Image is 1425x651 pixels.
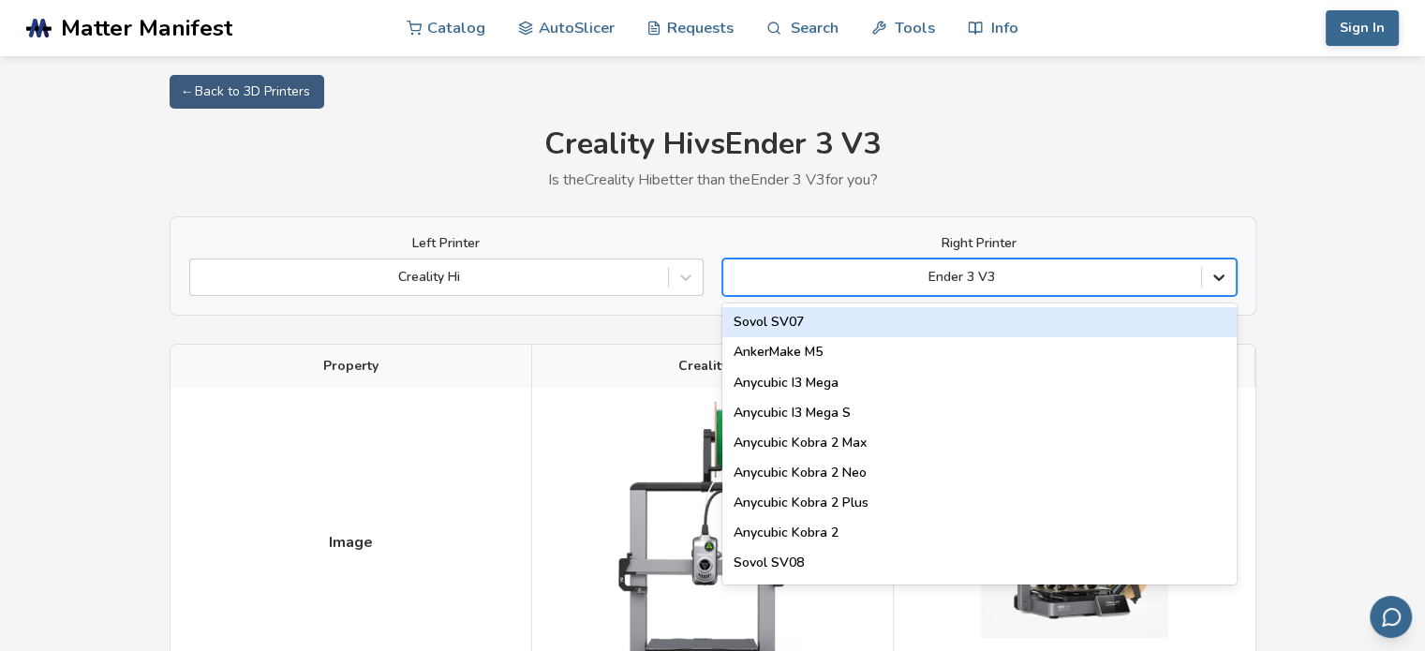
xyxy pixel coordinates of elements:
[170,127,1256,162] h1: Creality Hi vs Ender 3 V3
[722,458,1237,488] div: Anycubic Kobra 2 Neo
[722,307,1237,337] div: Sovol SV07
[722,337,1237,367] div: AnkerMake M5
[722,368,1237,398] div: Anycubic I3 Mega
[189,236,704,251] label: Left Printer
[733,270,736,285] input: Ender 3 V3Sovol SV07AnkerMake M5Anycubic I3 MegaAnycubic I3 Mega SAnycubic Kobra 2 MaxAnycubic Ko...
[722,398,1237,428] div: Anycubic I3 Mega S
[722,428,1237,458] div: Anycubic Kobra 2 Max
[170,75,324,109] a: ← Back to 3D Printers
[722,488,1237,518] div: Anycubic Kobra 2 Plus
[323,359,379,374] span: Property
[722,578,1237,608] div: Creality Hi
[722,236,1237,251] label: Right Printer
[1326,10,1399,46] button: Sign In
[722,518,1237,548] div: Anycubic Kobra 2
[678,359,746,374] span: Creality Hi
[170,171,1256,188] p: Is the Creality Hi better than the Ender 3 V3 for you?
[722,548,1237,578] div: Sovol SV08
[61,15,232,41] span: Matter Manifest
[1370,596,1412,638] button: Send feedback via email
[200,270,203,285] input: Creality Hi
[329,534,373,551] span: Image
